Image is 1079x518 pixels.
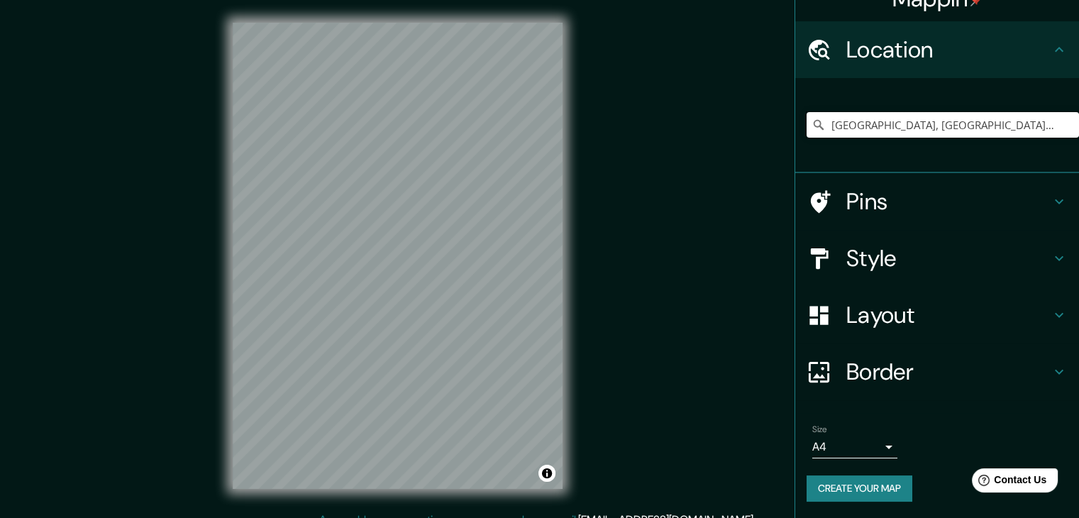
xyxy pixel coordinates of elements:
div: Style [795,230,1079,287]
h4: Border [846,358,1051,386]
h4: Layout [846,301,1051,329]
h4: Location [846,35,1051,64]
div: Location [795,21,1079,78]
canvas: Map [233,23,563,489]
label: Size [812,424,827,436]
div: Border [795,343,1079,400]
button: Create your map [807,475,912,502]
div: Pins [795,173,1079,230]
div: Layout [795,287,1079,343]
iframe: Help widget launcher [953,463,1063,502]
h4: Pins [846,187,1051,216]
h4: Style [846,244,1051,272]
button: Toggle attribution [538,465,555,482]
input: Pick your city or area [807,112,1079,138]
div: A4 [812,436,897,458]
